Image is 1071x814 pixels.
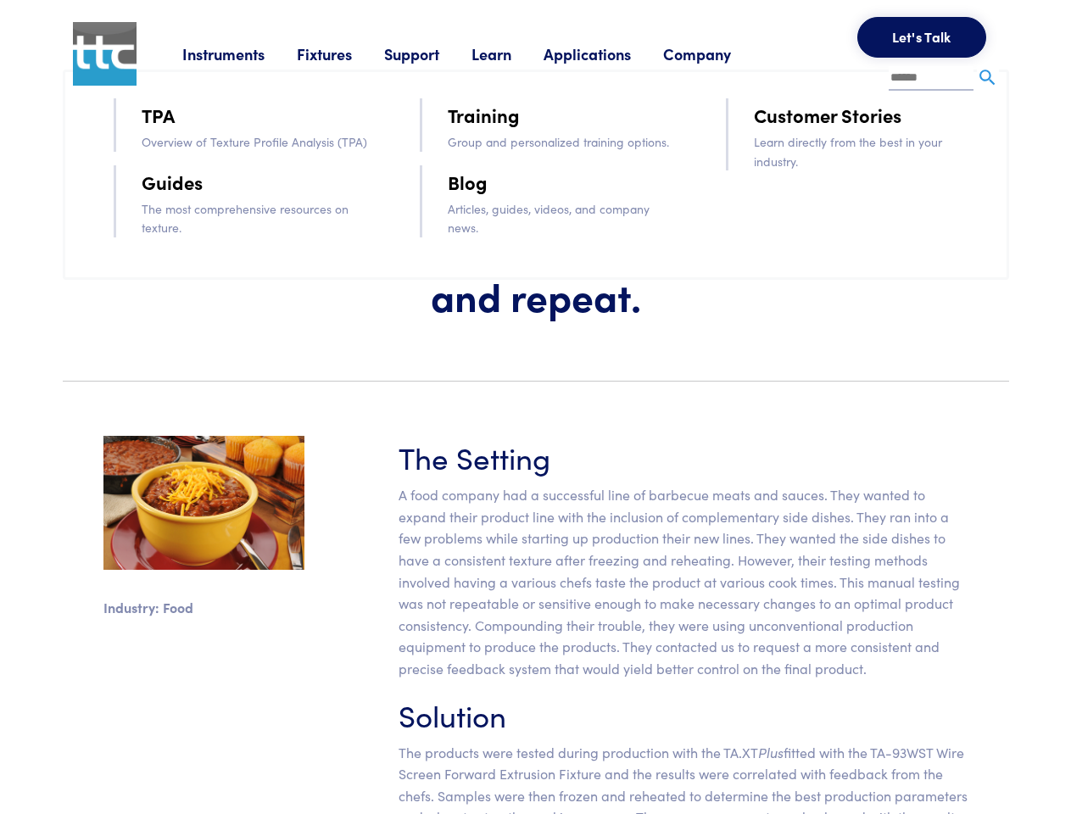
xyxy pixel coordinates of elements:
[142,199,372,237] p: The most comprehensive resources on texture.
[73,22,137,86] img: ttc_logo_1x1_v1.0.png
[325,222,747,320] h1: Freeze, reheat, test, and repeat.
[471,43,544,64] a: Learn
[182,43,297,64] a: Instruments
[663,43,763,64] a: Company
[399,484,968,679] p: A food company had a successful line of barbecue meats and sauces. They wanted to expand their pr...
[399,436,968,477] h3: The Setting
[142,167,203,197] a: Guides
[448,100,520,130] a: Training
[103,597,304,619] p: Industry: Food
[384,43,471,64] a: Support
[448,167,488,197] a: Blog
[857,17,986,58] button: Let's Talk
[399,694,968,735] h3: Solution
[142,132,372,151] p: Overview of Texture Profile Analysis (TPA)
[754,132,985,170] p: Learn directly from the best in your industry.
[142,100,175,130] a: TPA
[758,743,784,761] em: Plus
[103,436,304,570] img: sidedishes.jpg
[448,132,678,151] p: Group and personalized training options.
[544,43,663,64] a: Applications
[448,199,678,237] p: Articles, guides, videos, and company news.
[297,43,384,64] a: Fixtures
[754,100,901,130] a: Customer Stories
